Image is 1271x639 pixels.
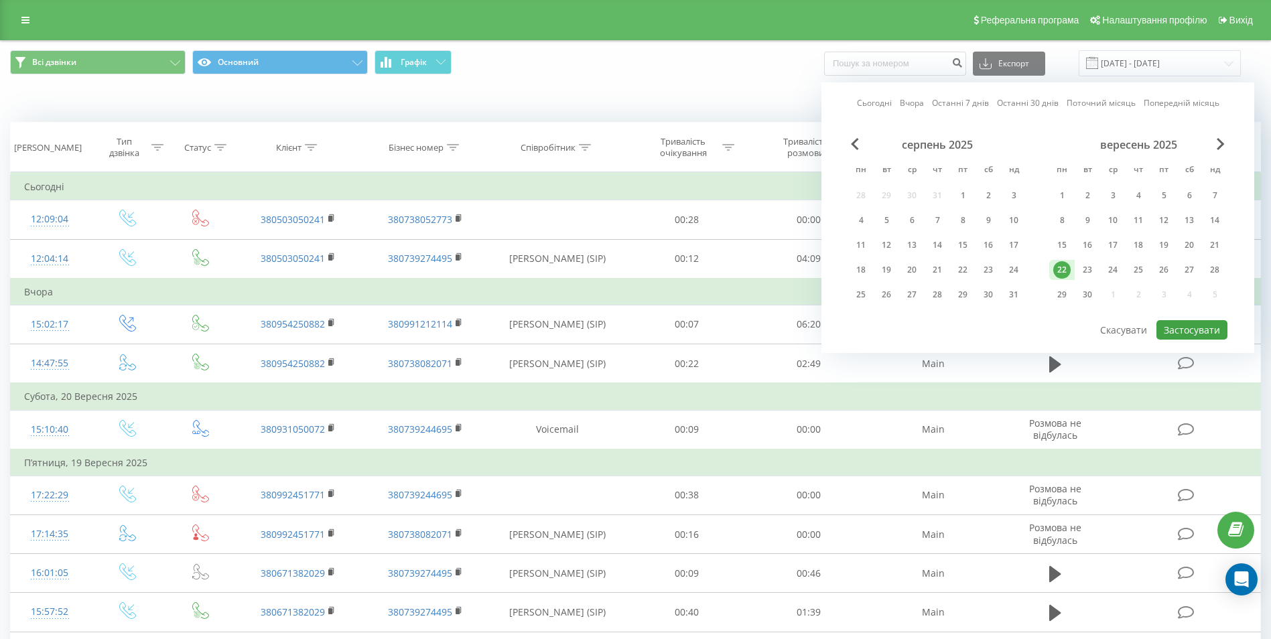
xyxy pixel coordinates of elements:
td: [PERSON_NAME] (SIP) [489,305,626,344]
div: вт 26 серп 2025 р. [874,285,899,305]
div: сб 23 серп 2025 р. [976,260,1001,280]
abbr: понеділок [1052,161,1072,181]
div: 1 [1053,187,1071,204]
div: Тривалість очікування [647,136,719,159]
input: Пошук за номером [824,52,966,76]
abbr: середа [902,161,922,181]
td: Main [870,593,996,632]
div: ср 6 серп 2025 р. [899,210,925,230]
div: 26 [1155,261,1173,279]
a: Сьогодні [857,96,892,109]
td: 06:20 [748,305,870,344]
div: 10 [1104,212,1122,229]
div: 2 [980,187,997,204]
abbr: неділя [1205,161,1225,181]
div: ср 20 серп 2025 р. [899,260,925,280]
div: вт 23 вер 2025 р. [1075,260,1100,280]
a: 380739274495 [388,606,452,618]
div: пн 4 серп 2025 р. [848,210,874,230]
td: 02:49 [748,344,870,384]
div: 22 [1053,261,1071,279]
div: 26 [878,286,895,303]
div: чт 21 серп 2025 р. [925,260,950,280]
div: ср 27 серп 2025 р. [899,285,925,305]
td: [PERSON_NAME] (SIP) [489,344,626,384]
td: 00:22 [626,344,748,384]
div: ср 10 вер 2025 р. [1100,210,1126,230]
a: 380738082071 [388,528,452,541]
div: чт 4 вер 2025 р. [1126,186,1151,206]
a: 380739274495 [388,252,452,265]
div: пт 15 серп 2025 р. [950,235,976,255]
td: Main [870,554,996,593]
td: 00:00 [748,515,870,554]
div: Тип дзвінка [101,136,148,159]
a: 380738082071 [388,357,452,370]
a: 380992451771 [261,488,325,501]
div: чт 14 серп 2025 р. [925,235,950,255]
a: 380954250882 [261,317,325,330]
a: 380671382029 [261,606,325,618]
div: ср 3 вер 2025 р. [1100,186,1126,206]
div: вт 30 вер 2025 р. [1075,285,1100,305]
button: Застосувати [1156,320,1227,340]
div: нд 24 серп 2025 р. [1001,260,1026,280]
div: чт 18 вер 2025 р. [1126,235,1151,255]
td: Сьогодні [11,173,1261,200]
div: 7 [929,212,946,229]
abbr: п’ятниця [953,161,973,181]
div: 8 [954,212,972,229]
td: Main [870,476,996,514]
div: 4 [852,212,870,229]
div: ср 24 вер 2025 р. [1100,260,1126,280]
div: 25 [1130,261,1147,279]
div: 30 [980,286,997,303]
a: Вчора [900,96,924,109]
a: 380739244695 [388,488,452,501]
div: 28 [929,286,946,303]
td: 00:38 [626,476,748,514]
td: Main [870,344,996,384]
abbr: неділя [1004,161,1024,181]
span: Графік [401,58,427,67]
td: [PERSON_NAME] (SIP) [489,239,626,279]
span: Розмова не відбулась [1029,417,1081,441]
div: 27 [903,286,921,303]
div: 7 [1206,187,1223,204]
td: [PERSON_NAME] (SIP) [489,515,626,554]
div: 29 [1053,286,1071,303]
td: 00:00 [748,200,870,239]
div: Статус [184,142,211,153]
td: Субота, 20 Вересня 2025 [11,383,1261,410]
div: пн 15 вер 2025 р. [1049,235,1075,255]
div: 12 [1155,212,1173,229]
div: 28 [1206,261,1223,279]
div: пт 26 вер 2025 р. [1151,260,1177,280]
button: Всі дзвінки [10,50,186,74]
div: пн 11 серп 2025 р. [848,235,874,255]
td: 00:40 [626,593,748,632]
div: 17:14:35 [24,521,75,547]
div: сб 16 серп 2025 р. [976,235,1001,255]
div: 24 [1005,261,1022,279]
td: 00:16 [626,515,748,554]
div: 21 [929,261,946,279]
div: нд 10 серп 2025 р. [1001,210,1026,230]
div: 15:02:17 [24,311,75,338]
div: 12:09:04 [24,206,75,232]
button: Експорт [973,52,1045,76]
a: Останні 7 днів [932,96,989,109]
div: 15:57:52 [24,599,75,625]
td: 00:00 [748,410,870,449]
div: 22 [954,261,972,279]
div: пн 29 вер 2025 р. [1049,285,1075,305]
div: нд 7 вер 2025 р. [1202,186,1227,206]
a: 380954250882 [261,357,325,370]
div: 16 [1079,236,1096,254]
button: Графік [375,50,452,74]
div: нд 28 вер 2025 р. [1202,260,1227,280]
a: 380671382029 [261,567,325,579]
div: сб 9 серп 2025 р. [976,210,1001,230]
a: Поточний місяць [1067,96,1136,109]
span: Previous Month [851,138,859,150]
